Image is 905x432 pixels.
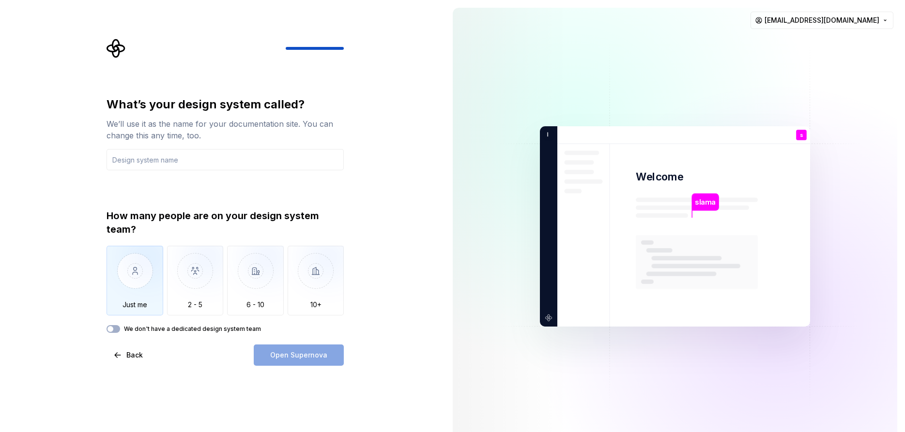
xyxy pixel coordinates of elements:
svg: Supernova Logo [107,39,126,58]
button: Back [107,344,151,366]
span: Back [126,350,143,360]
p: Welcome [636,170,683,184]
p: ا [543,131,548,139]
input: Design system name [107,149,344,170]
div: What’s your design system called? [107,97,344,112]
p: s [800,133,803,138]
label: We don't have a dedicated design system team [124,325,261,333]
p: slama [695,197,715,208]
button: [EMAIL_ADDRESS][DOMAIN_NAME] [751,12,893,29]
span: [EMAIL_ADDRESS][DOMAIN_NAME] [765,15,879,25]
div: We’ll use it as the name for your documentation site. You can change this any time, too. [107,118,344,141]
div: How many people are on your design system team? [107,209,344,236]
